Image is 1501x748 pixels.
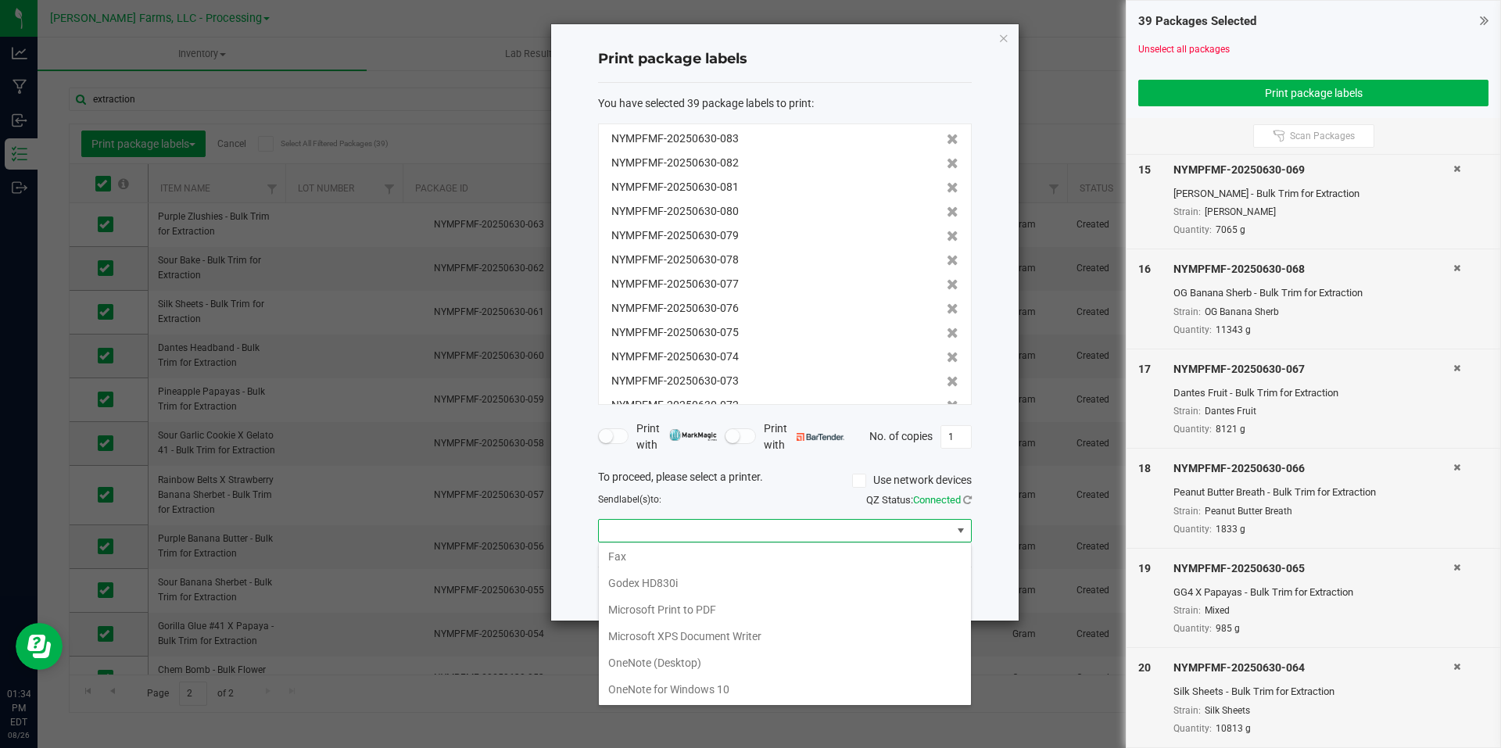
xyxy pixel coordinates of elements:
div: Dantes Fruit - Bulk Trim for Extraction [1173,385,1453,401]
span: Quantity: [1173,324,1212,335]
span: Strain: [1173,506,1201,517]
a: Unselect all packages [1138,44,1230,55]
span: NYMPFMF-20250630-075 [611,324,739,341]
span: Strain: [1173,306,1201,317]
span: label(s) [619,494,650,505]
span: Strain: [1173,206,1201,217]
span: Strain: [1173,705,1201,716]
li: Microsoft XPS Document Writer [599,623,971,650]
div: NYMPFMF-20250630-064 [1173,660,1453,676]
span: Strain: [1173,406,1201,417]
div: : [598,95,972,112]
span: Dantes Fruit [1205,406,1256,417]
span: 19 [1138,562,1151,574]
iframe: Resource center [16,623,63,670]
span: Quantity: [1173,623,1212,634]
span: You have selected 39 package labels to print [598,97,811,109]
span: 11343 g [1216,324,1251,335]
div: Peanut Butter Breath - Bulk Trim for Extraction [1173,485,1453,500]
div: NYMPFMF-20250630-069 [1173,162,1453,178]
span: Silk Sheets [1205,705,1250,716]
span: 7065 g [1216,224,1245,235]
img: mark_magic_cybra.png [669,429,717,441]
span: Mixed [1205,605,1230,616]
li: OneNote for Windows 10 [599,676,971,703]
span: Quantity: [1173,524,1212,535]
span: OG Banana Sherb [1205,306,1279,317]
div: NYMPFMF-20250630-068 [1173,261,1453,277]
div: GG4 X Papayas - Bulk Trim for Extraction [1173,585,1453,600]
span: NYMPFMF-20250630-077 [611,276,739,292]
span: NYMPFMF-20250630-079 [611,227,739,244]
button: Print package labels [1138,80,1488,106]
li: OneNote (Desktop) [599,650,971,676]
span: [PERSON_NAME] [1205,206,1276,217]
span: NYMPFMF-20250630-080 [611,203,739,220]
div: NYMPFMF-20250630-067 [1173,361,1453,378]
div: [PERSON_NAME] - Bulk Trim for Extraction [1173,186,1453,202]
div: NYMPFMF-20250630-066 [1173,460,1453,477]
span: Peanut Butter Breath [1205,506,1292,517]
span: NYMPFMF-20250630-076 [611,300,739,317]
span: 8121 g [1216,424,1245,435]
span: 1833 g [1216,524,1245,535]
label: Use network devices [852,472,972,489]
span: Connected [913,494,961,506]
span: 985 g [1216,623,1240,634]
span: 17 [1138,363,1151,375]
li: Fax [599,543,971,570]
span: NYMPFMF-20250630-081 [611,179,739,195]
span: 16 [1138,263,1151,275]
img: bartender.png [797,433,844,441]
span: Strain: [1173,605,1201,616]
span: NYMPFMF-20250630-078 [611,252,739,268]
li: Godex HD830i [599,570,971,596]
span: NYMPFMF-20250630-073 [611,373,739,389]
span: Quantity: [1173,424,1212,435]
div: To proceed, please select a printer. [586,469,983,492]
span: 18 [1138,462,1151,474]
span: Print with [764,421,844,453]
span: No. of copies [869,429,933,442]
span: QZ Status: [866,494,972,506]
div: Silk Sheets - Bulk Trim for Extraction [1173,684,1453,700]
span: 15 [1138,163,1151,176]
span: Quantity: [1173,723,1212,734]
span: NYMPFMF-20250630-072 [611,397,739,413]
span: NYMPFMF-20250630-082 [611,155,739,171]
div: NYMPFMF-20250630-065 [1173,560,1453,577]
span: Print with [636,421,717,453]
li: Microsoft Print to PDF [599,596,971,623]
h4: Print package labels [598,49,972,70]
span: Quantity: [1173,224,1212,235]
span: Send to: [598,494,661,505]
span: Scan Packages [1290,130,1355,142]
div: OG Banana Sherb - Bulk Trim for Extraction [1173,285,1453,301]
span: NYMPFMF-20250630-083 [611,131,739,147]
span: 10813 g [1216,723,1251,734]
span: 20 [1138,661,1151,674]
span: NYMPFMF-20250630-074 [611,349,739,365]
